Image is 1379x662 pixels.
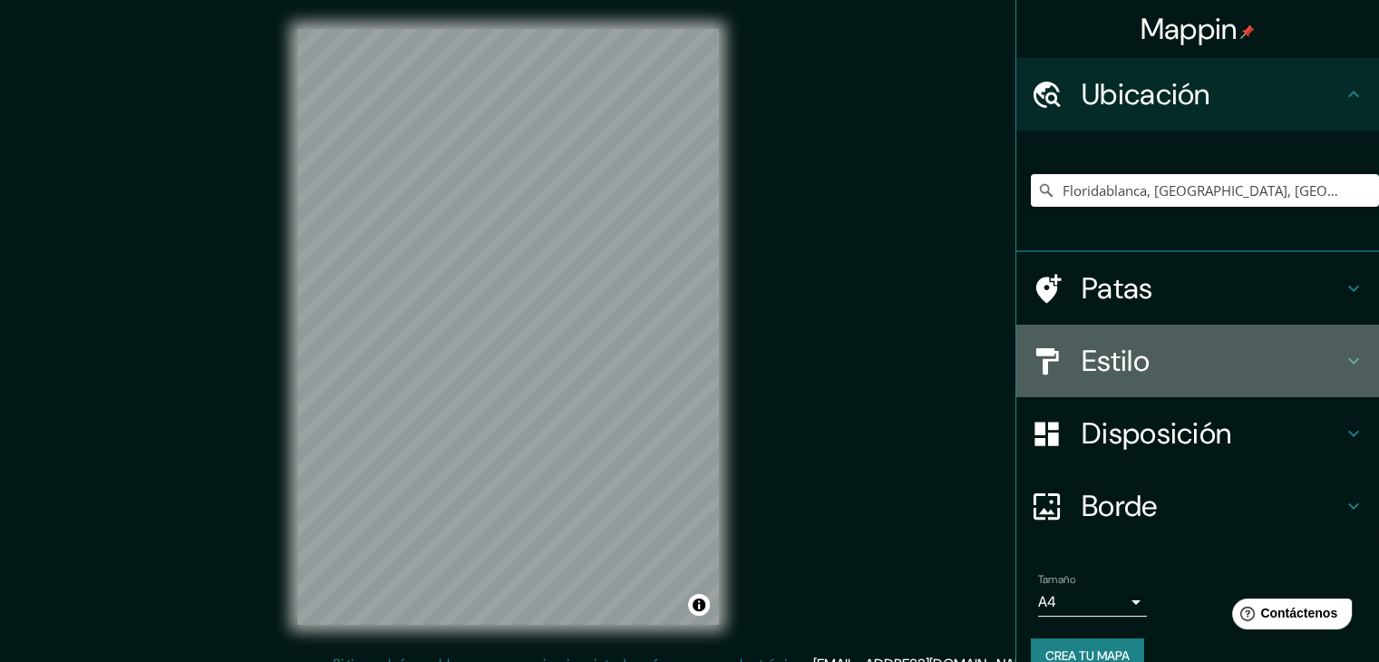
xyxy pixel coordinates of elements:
div: Borde [1016,470,1379,542]
button: Activar o desactivar atribución [688,594,710,616]
div: Disposición [1016,397,1379,470]
div: Estilo [1016,325,1379,397]
font: Borde [1082,487,1158,525]
font: Disposición [1082,414,1231,453]
img: pin-icon.png [1240,24,1255,39]
font: Ubicación [1082,75,1210,113]
div: Ubicación [1016,58,1379,131]
canvas: Mapa [297,29,719,625]
font: Mappin [1141,10,1238,48]
iframe: Lanzador de widgets de ayuda [1218,591,1359,642]
font: A4 [1038,592,1056,611]
font: Tamaño [1038,572,1075,587]
font: Patas [1082,269,1153,307]
input: Elige tu ciudad o zona [1031,174,1379,207]
div: Patas [1016,252,1379,325]
div: A4 [1038,588,1147,617]
font: Estilo [1082,342,1150,380]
